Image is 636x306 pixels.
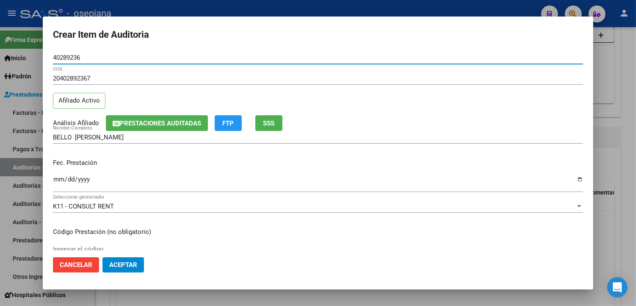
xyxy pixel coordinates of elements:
[53,227,583,237] p: Código Prestación (no obligatorio)
[102,257,144,273] button: Aceptar
[53,118,99,128] div: Análisis Afiliado
[255,115,282,131] button: SSS
[53,257,99,273] button: Cancelar
[106,115,208,131] button: Prestaciones Auditadas
[53,27,583,43] h2: Crear Item de Auditoria
[607,277,628,298] div: Open Intercom Messenger
[263,120,275,127] span: SSS
[120,120,201,127] span: Prestaciones Auditadas
[53,203,114,210] span: K11 - CONSULT RENT
[109,261,137,269] span: Aceptar
[215,115,242,131] button: FTP
[60,261,92,269] span: Cancelar
[53,158,583,168] p: Fec. Prestación
[223,120,234,127] span: FTP
[53,93,105,109] p: Afiliado Activo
